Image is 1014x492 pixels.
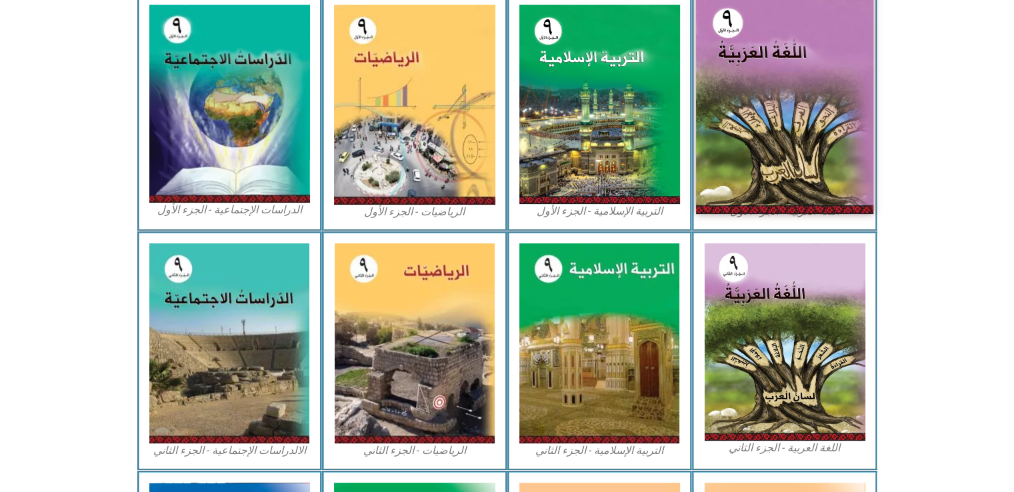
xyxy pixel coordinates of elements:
figcaption: التربية الإسلامية - الجزء الأول [519,204,681,219]
figcaption: اللغة العربية - الجزء الثاني [704,441,865,455]
figcaption: الدراسات الإجتماعية - الجزء الأول​ [149,203,311,217]
figcaption: الالدراسات الإجتماعية - الجزء الثاني [149,443,311,458]
figcaption: الرياضيات - الجزء الثاني [334,443,495,458]
figcaption: التربية الإسلامية - الجزء الثاني [519,443,681,458]
figcaption: الرياضيات - الجزء الأول​ [334,205,495,219]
